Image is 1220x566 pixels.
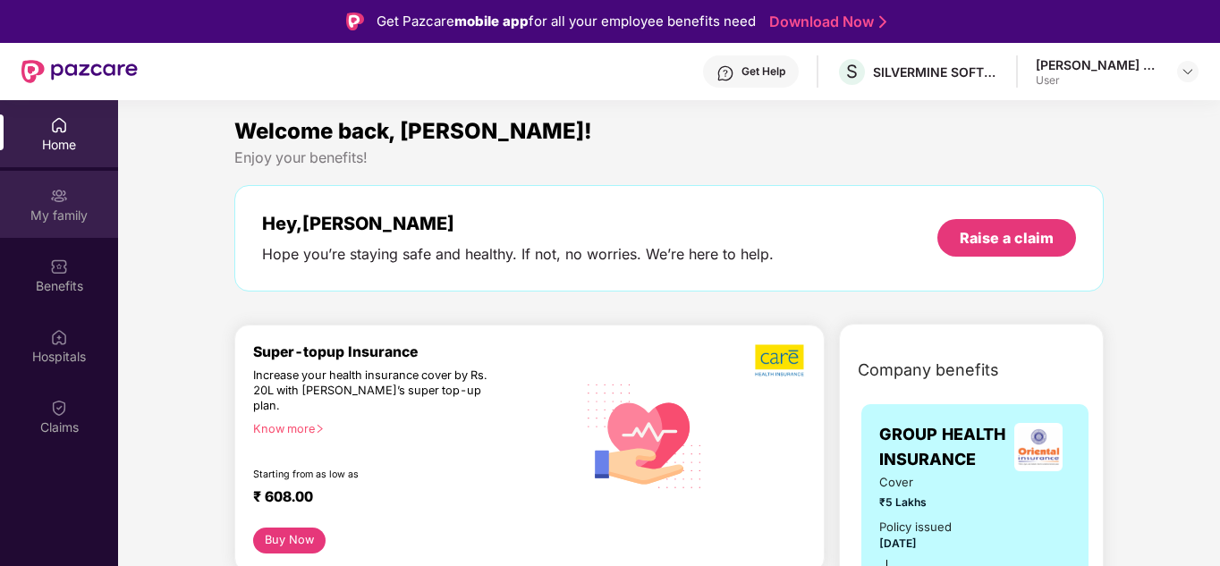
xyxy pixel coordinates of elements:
[262,245,774,264] div: Hope you’re staying safe and healthy. If not, no worries. We’re here to help.
[253,368,498,414] div: Increase your health insurance cover by Rs. 20L with [PERSON_NAME]’s super top-up plan.
[50,399,68,417] img: svg+xml;base64,PHN2ZyBpZD0iQ2xhaW0iIHhtbG5zPSJodHRwOi8vd3d3LnczLm9yZy8yMDAwL3N2ZyIgd2lkdGg9IjIwIi...
[253,488,558,510] div: ₹ 608.00
[50,187,68,205] img: svg+xml;base64,PHN2ZyB3aWR0aD0iMjAiIGhlaWdodD0iMjAiIHZpZXdCb3g9IjAgMCAyMCAyMCIgZmlsbD0ibm9uZSIgeG...
[1181,64,1195,79] img: svg+xml;base64,PHN2ZyBpZD0iRHJvcGRvd24tMzJ4MzIiIHhtbG5zPSJodHRwOi8vd3d3LnczLm9yZy8yMDAwL3N2ZyIgd2...
[873,63,998,80] div: SILVERMINE SOFTWARE INDIA PRIVATE LIMITED
[960,228,1054,248] div: Raise a claim
[1014,423,1063,471] img: insurerLogo
[879,473,963,492] span: Cover
[769,13,881,31] a: Download Now
[21,60,138,83] img: New Pazcare Logo
[879,536,917,550] span: [DATE]
[846,61,858,82] span: S
[879,13,886,31] img: Stroke
[716,64,734,82] img: svg+xml;base64,PHN2ZyBpZD0iSGVscC0zMngzMiIgeG1sbnM9Imh0dHA6Ly93d3cudzMub3JnLzIwMDAvc3ZnIiB3aWR0aD...
[879,494,963,511] span: ₹5 Lakhs
[879,518,952,536] div: Policy issued
[262,213,774,234] div: Hey, [PERSON_NAME]
[253,469,500,481] div: Starting from as low as
[858,358,999,383] span: Company benefits
[1036,73,1161,88] div: User
[50,116,68,134] img: svg+xml;base64,PHN2ZyBpZD0iSG9tZSIgeG1sbnM9Imh0dHA6Ly93d3cudzMub3JnLzIwMDAvc3ZnIiB3aWR0aD0iMjAiIG...
[50,328,68,346] img: svg+xml;base64,PHN2ZyBpZD0iSG9zcGl0YWxzIiB4bWxucz0iaHR0cDovL3d3dy53My5vcmcvMjAwMC9zdmciIHdpZHRoPS...
[234,148,1104,167] div: Enjoy your benefits!
[346,13,364,30] img: Logo
[253,422,565,435] div: Know more
[755,343,806,377] img: b5dec4f62d2307b9de63beb79f102df3.png
[377,11,756,32] div: Get Pazcare for all your employee benefits need
[253,343,576,360] div: Super-topup Insurance
[454,13,529,30] strong: mobile app
[50,258,68,275] img: svg+xml;base64,PHN2ZyBpZD0iQmVuZWZpdHMiIHhtbG5zPSJodHRwOi8vd3d3LnczLm9yZy8yMDAwL3N2ZyIgd2lkdGg9Ij...
[576,365,715,505] img: svg+xml;base64,PHN2ZyB4bWxucz0iaHR0cDovL3d3dy53My5vcmcvMjAwMC9zdmciIHhtbG5zOnhsaW5rPSJodHRwOi8vd3...
[234,118,592,144] span: Welcome back, [PERSON_NAME]!
[1036,56,1161,73] div: [PERSON_NAME] S Sthawarmath
[741,64,785,79] div: Get Help
[253,528,326,553] button: Buy Now
[879,422,1006,473] span: GROUP HEALTH INSURANCE
[315,424,325,434] span: right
